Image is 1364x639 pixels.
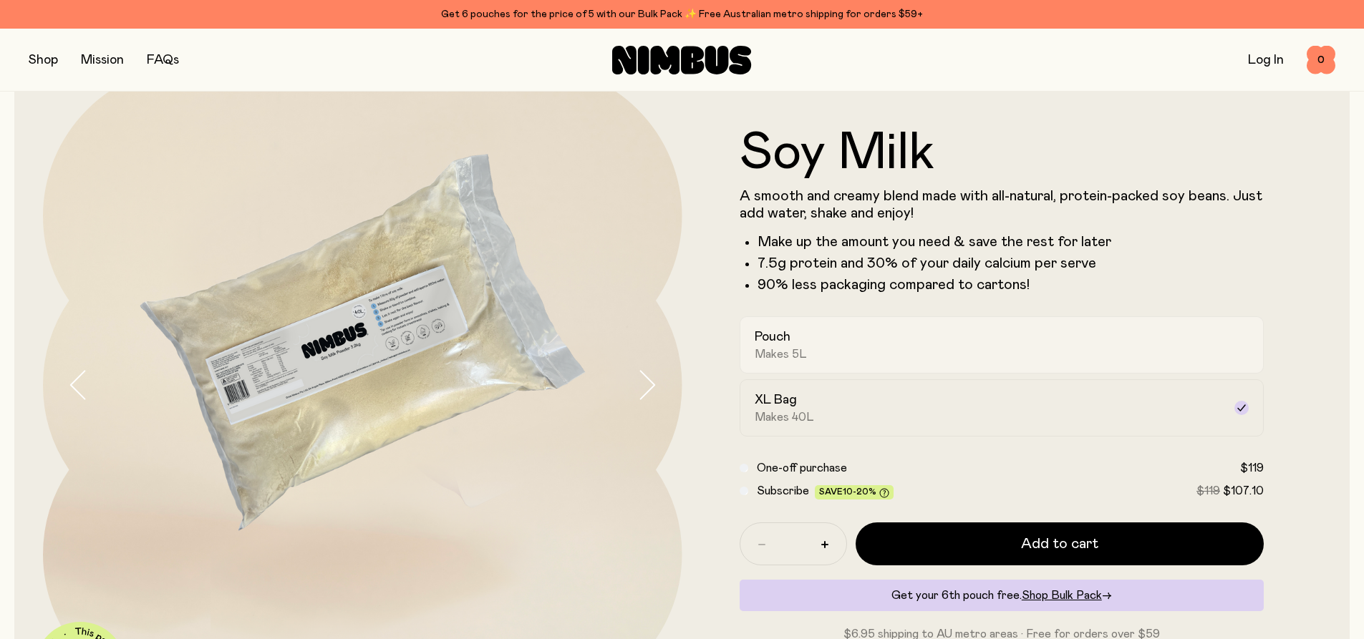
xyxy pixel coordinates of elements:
[757,485,809,497] span: Subscribe
[758,276,1264,293] p: 90% less packaging compared to cartons!
[740,127,1264,179] h1: Soy Milk
[1022,590,1112,601] a: Shop Bulk Pack→
[740,580,1264,611] div: Get your 6th pouch free.
[755,347,807,361] span: Makes 5L
[1240,462,1264,474] span: $119
[1307,46,1335,74] button: 0
[843,487,876,496] span: 10-20%
[758,255,1264,272] li: 7.5g protein and 30% of your daily calcium per serve
[757,462,847,474] span: One-off purchase
[755,391,797,409] h2: XL Bag
[856,522,1264,565] button: Add to cart
[740,187,1264,222] p: A smooth and creamy blend made with all-natural, protein-packed soy beans. Just add water, shake ...
[755,410,814,424] span: Makes 40L
[1196,485,1220,497] span: $119
[81,54,124,67] a: Mission
[755,328,790,346] h2: Pouch
[1022,590,1102,601] span: Shop Bulk Pack
[29,6,1335,23] div: Get 6 pouches for the price of 5 with our Bulk Pack ✨ Free Australian metro shipping for orders $59+
[1223,485,1264,497] span: $107.10
[147,54,179,67] a: FAQs
[819,487,889,498] span: Save
[1248,54,1284,67] a: Log In
[1021,534,1098,554] span: Add to cart
[758,233,1264,250] li: Make up the amount you need & save the rest for later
